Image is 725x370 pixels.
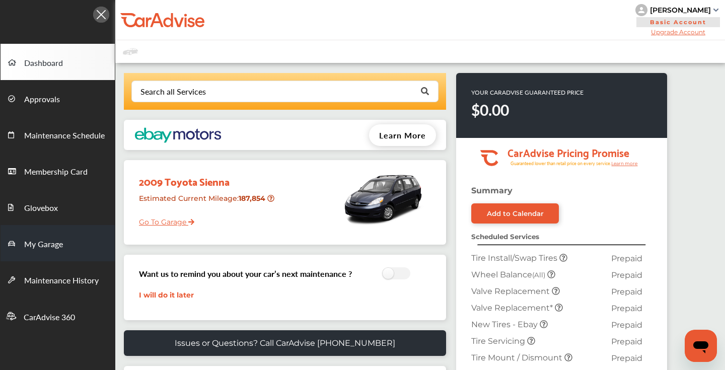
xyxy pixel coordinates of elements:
[635,28,721,36] span: Upgrade Account
[340,165,426,231] img: mobile_5631_st0640_046.jpg
[471,253,559,263] span: Tire Install/Swap Tires
[471,286,552,296] span: Valve Replacement
[175,338,395,348] p: Issues or Questions? Call CarAdvise [PHONE_NUMBER]
[636,17,720,27] span: Basic Account
[124,330,446,356] a: Issues or Questions? Call CarAdvise [PHONE_NUMBER]
[139,268,352,279] h3: Want us to remind you about your car’s next maintenance ?
[131,190,279,215] div: Estimated Current Mileage :
[611,254,642,263] span: Prepaid
[471,336,527,346] span: Tire Servicing
[471,186,513,195] strong: Summary
[1,261,115,298] a: Maintenance History
[471,353,564,362] span: Tire Mount / Dismount
[685,330,717,362] iframe: Button to launch messaging window
[471,99,509,120] strong: $0.00
[24,129,105,142] span: Maintenance Schedule
[1,80,115,116] a: Approvals
[611,353,642,363] span: Prepaid
[471,233,539,241] strong: Scheduled Services
[93,7,109,23] img: Icon.5fd9dcc7.svg
[650,6,711,15] div: [PERSON_NAME]
[532,271,545,279] small: (All)
[1,225,115,261] a: My Garage
[140,88,206,96] div: Search all Services
[611,320,642,330] span: Prepaid
[1,189,115,225] a: Glovebox
[24,238,63,251] span: My Garage
[379,129,426,141] span: Learn More
[611,270,642,280] span: Prepaid
[24,311,75,324] span: CarAdvise 360
[471,88,584,97] p: YOUR CARADVISE GUARANTEED PRICE
[611,287,642,297] span: Prepaid
[24,202,58,215] span: Glovebox
[24,274,99,287] span: Maintenance History
[1,44,115,80] a: Dashboard
[471,203,559,224] a: Add to Calendar
[123,45,138,58] img: placeholder_car.fcab19be.svg
[471,270,547,279] span: Wheel Balance
[24,57,63,70] span: Dashboard
[24,93,60,106] span: Approvals
[713,9,718,12] img: sCxJUJ+qAmfqhQGDUl18vwLg4ZYJ6CxN7XmbOMBAAAAAElFTkSuQmCC
[511,160,611,167] tspan: Guaranteed lower than retail price on every service.
[24,166,88,179] span: Membership Card
[139,290,194,300] a: I will do it later
[1,116,115,153] a: Maintenance Schedule
[471,303,555,313] span: Valve Replacement*
[131,165,279,190] div: 2009 Toyota Sienna
[611,161,638,166] tspan: Learn more
[611,304,642,313] span: Prepaid
[471,320,540,329] span: New Tires - Ebay
[635,4,647,16] img: knH8PDtVvWoAbQRylUukY18CTiRevjo20fAtgn5MLBQj4uumYvk2MzTtcAIzfGAtb1XOLVMAvhLuqoNAbL4reqehy0jehNKdM...
[611,337,642,346] span: Prepaid
[131,210,194,229] a: Go To Garage
[507,143,629,161] tspan: CarAdvise Pricing Promise
[239,194,267,203] strong: 187,854
[1,153,115,189] a: Membership Card
[487,209,544,217] div: Add to Calendar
